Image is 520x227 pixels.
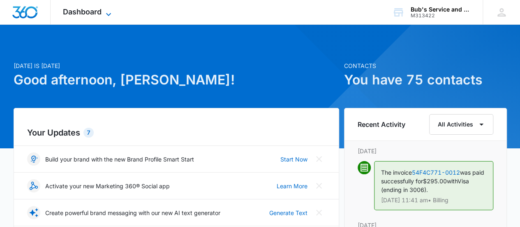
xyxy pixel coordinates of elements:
a: Generate Text [269,208,307,217]
a: 54F4C771-0012 [412,169,460,176]
span: with [447,178,458,185]
p: [DATE] 11:41 am • Billing [381,197,486,203]
h1: You have 75 contacts [344,70,507,90]
div: account name [411,6,471,13]
h1: Good afternoon, [PERSON_NAME]! [14,70,339,90]
a: Start Now [280,155,307,164]
p: Build your brand with the new Brand Profile Smart Start [45,155,194,164]
p: [DATE] [358,147,493,155]
span: Dashboard [63,7,102,16]
button: All Activities [429,114,493,135]
button: Close [312,206,326,219]
p: Create powerful brand messaging with our new AI text generator [45,208,220,217]
p: Activate your new Marketing 360® Social app [45,182,170,190]
p: Contacts [344,61,507,70]
a: Learn More [277,182,307,190]
button: Close [312,179,326,192]
div: account id [411,13,471,19]
h6: Recent Activity [358,119,405,129]
div: 7 [83,128,94,138]
p: [DATE] is [DATE] [14,61,339,70]
button: Close [312,152,326,166]
h2: Your Updates [27,126,326,139]
span: $295.00 [423,178,447,185]
span: The invoice [381,169,412,176]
